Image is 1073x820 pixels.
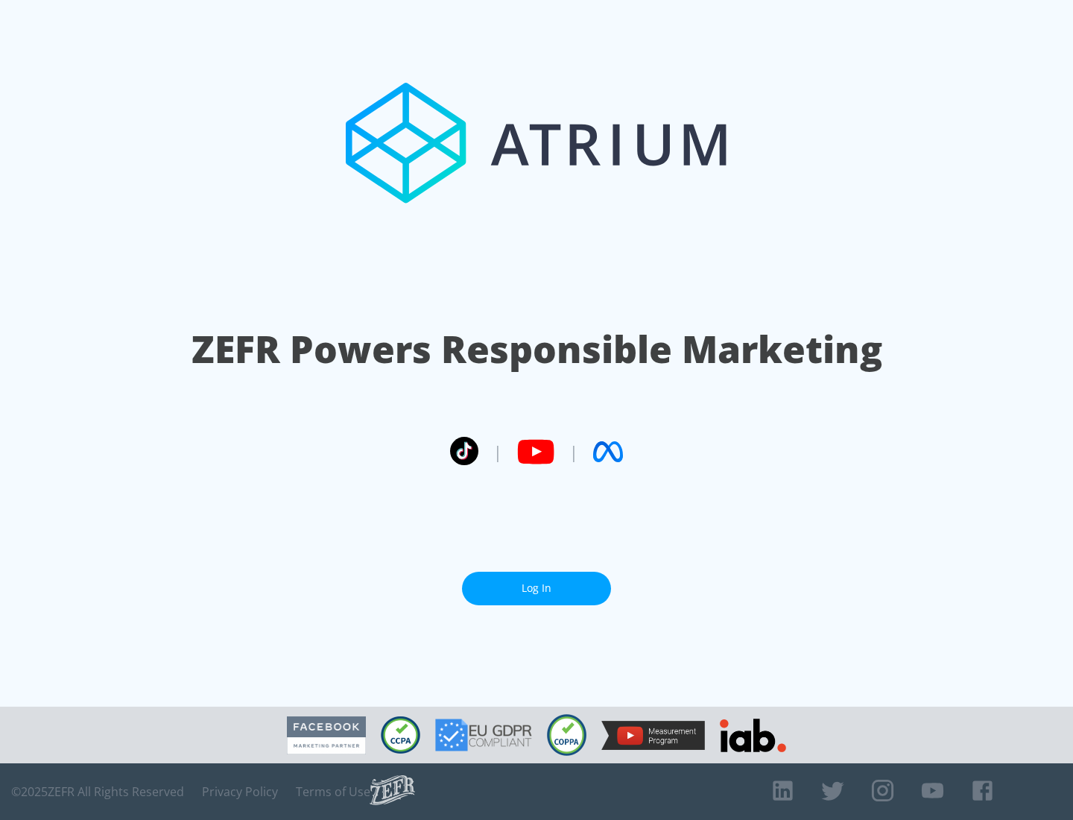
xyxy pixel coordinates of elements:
h1: ZEFR Powers Responsible Marketing [192,324,882,375]
img: COPPA Compliant [547,714,586,756]
span: | [493,441,502,463]
img: CCPA Compliant [381,716,420,754]
span: | [569,441,578,463]
a: Terms of Use [296,784,370,799]
img: IAB [720,719,786,752]
img: YouTube Measurement Program [601,721,705,750]
img: GDPR Compliant [435,719,532,751]
img: Facebook Marketing Partner [287,716,366,754]
span: © 2025 ZEFR All Rights Reserved [11,784,184,799]
a: Log In [462,572,611,605]
a: Privacy Policy [202,784,278,799]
